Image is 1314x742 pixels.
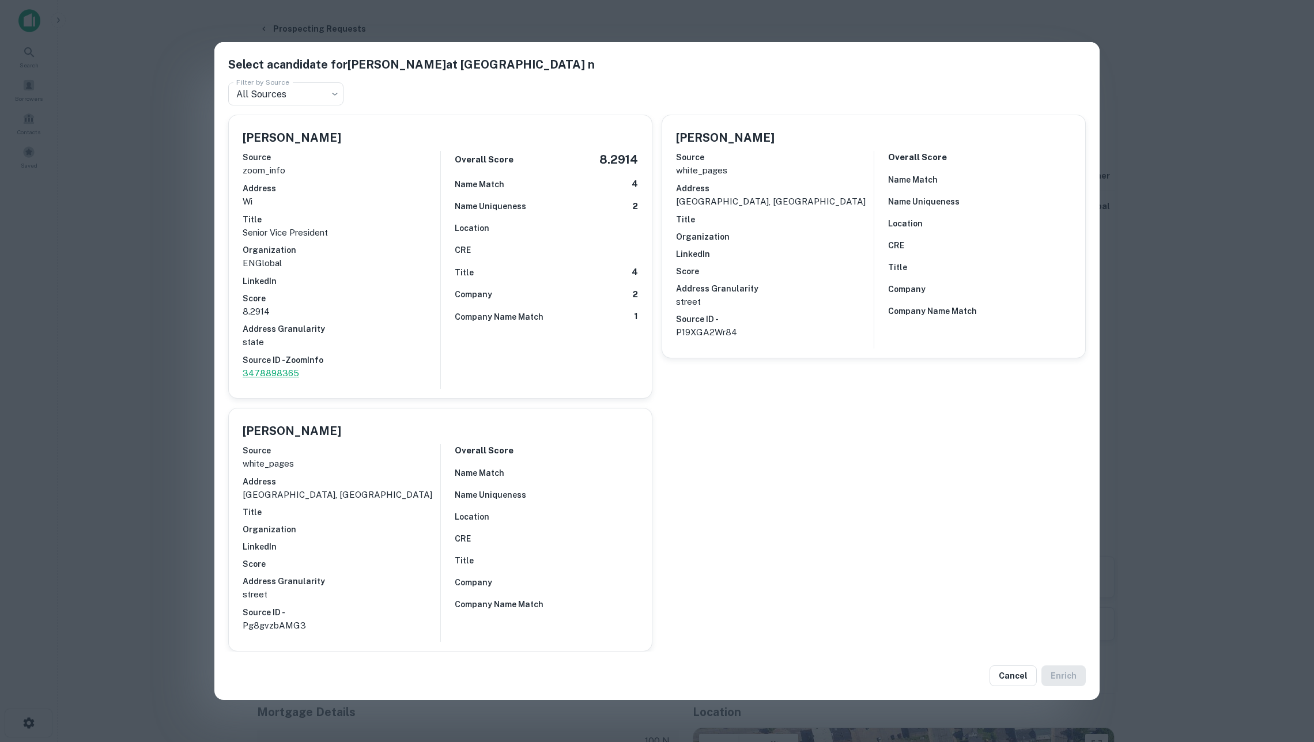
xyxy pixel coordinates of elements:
h6: Address [243,182,440,195]
h6: Location [455,510,489,523]
h6: Company Name Match [455,311,543,323]
h6: Organization [676,230,874,243]
a: 3478898365 [243,366,440,380]
p: wi [243,195,440,209]
h6: 2 [633,200,638,213]
h6: Source [243,151,440,164]
h6: Company [455,288,492,301]
h6: Title [455,266,474,279]
h6: Source [243,444,440,457]
h6: Address Granularity [243,575,440,588]
h6: Overall Score [888,151,947,164]
h6: Source ID - ZoomInfo [243,354,440,366]
h6: 1 [634,310,638,323]
p: 8.2914 [243,305,440,319]
h6: Score [243,558,440,570]
p: zoom_info [243,164,440,177]
h6: Title [888,261,907,274]
h6: Title [455,554,474,567]
h5: [PERSON_NAME] [243,422,341,440]
h6: Score [676,265,874,278]
h6: Location [455,222,489,234]
h6: Location [888,217,923,230]
h6: 4 [632,266,638,279]
p: white_pages [676,164,874,177]
h5: [PERSON_NAME] [676,129,775,146]
p: [GEOGRAPHIC_DATA], [GEOGRAPHIC_DATA] [676,195,874,209]
h6: Address [243,475,440,488]
h6: Name Match [888,173,938,186]
h6: Company [455,576,492,589]
h6: CRE [455,244,471,256]
p: white_pages [243,457,440,471]
h6: Address Granularity [676,282,874,295]
h6: Name Uniqueness [888,195,960,208]
h6: Score [243,292,440,305]
p: P19XGA2Wr84 [676,325,874,339]
h5: Select a candidate for [PERSON_NAME] at [GEOGRAPHIC_DATA] n [228,56,1086,73]
p: Pg8gvzbAMG3 [243,619,440,633]
h6: Overall Score [455,444,513,457]
h6: Title [243,213,440,226]
p: street [676,295,874,309]
label: Filter by Source [236,77,289,87]
h6: Source ID - [243,606,440,619]
h6: Source ID - [676,313,874,325]
h6: 2 [633,288,638,301]
h6: Title [243,506,440,518]
h6: Overall Score [455,153,513,166]
h6: LinkedIn [676,248,874,260]
p: Senior Vice President [243,226,440,240]
h6: LinkedIn [243,540,440,553]
h6: CRE [888,239,904,252]
iframe: Chat Widget [1256,650,1314,705]
h6: Name Match [455,178,504,191]
h6: Title [676,213,874,226]
h6: Source [676,151,874,164]
h6: Address Granularity [243,323,440,335]
h5: [PERSON_NAME] [243,129,341,146]
div: All Sources [228,82,343,105]
p: street [243,588,440,601]
p: state [243,335,440,349]
h6: Name Match [455,467,504,479]
h6: Address [676,182,874,195]
h6: Name Uniqueness [455,200,526,213]
h6: Company [888,283,926,296]
h6: Organization [243,244,440,256]
h6: 4 [632,177,638,191]
h6: Organization [243,523,440,536]
h5: 8.2914 [599,151,638,168]
button: Cancel [990,665,1037,686]
h6: Name Uniqueness [455,489,526,501]
h6: Company Name Match [455,598,543,611]
p: ENGlobal [243,256,440,270]
h6: CRE [455,532,471,545]
h6: LinkedIn [243,275,440,287]
p: [GEOGRAPHIC_DATA], [GEOGRAPHIC_DATA] [243,488,440,502]
h6: Company Name Match [888,305,977,317]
